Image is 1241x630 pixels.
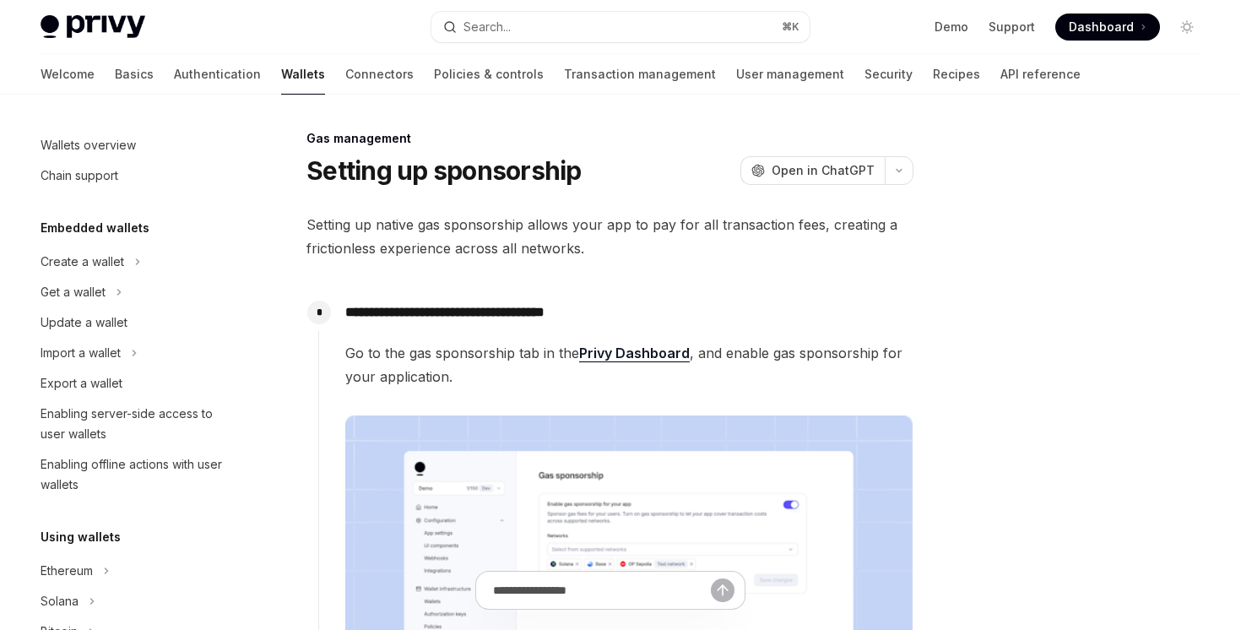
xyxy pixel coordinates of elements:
[41,404,233,444] div: Enabling server-side access to user wallets
[989,19,1035,35] a: Support
[1000,54,1081,95] a: API reference
[579,345,690,362] a: Privy Dashboard
[27,368,243,399] a: Export a wallet
[27,130,243,160] a: Wallets overview
[27,399,243,449] a: Enabling server-side access to user wallets
[115,54,154,95] a: Basics
[740,156,885,185] button: Open in ChatGPT
[41,218,149,238] h5: Embedded wallets
[736,54,844,95] a: User management
[431,12,809,42] button: Open search
[174,54,261,95] a: Authentication
[493,572,711,609] input: Ask a question...
[463,17,511,37] div: Search...
[41,454,233,495] div: Enabling offline actions with user wallets
[306,130,913,147] div: Gas management
[41,561,93,581] div: Ethereum
[864,54,913,95] a: Security
[27,160,243,191] a: Chain support
[782,20,799,34] span: ⌘ K
[1069,19,1134,35] span: Dashboard
[306,155,582,186] h1: Setting up sponsorship
[434,54,544,95] a: Policies & controls
[41,15,145,39] img: light logo
[41,252,124,272] div: Create a wallet
[41,591,79,611] div: Solana
[41,527,121,547] h5: Using wallets
[933,54,980,95] a: Recipes
[1055,14,1160,41] a: Dashboard
[41,135,136,155] div: Wallets overview
[935,19,968,35] a: Demo
[564,54,716,95] a: Transaction management
[27,449,243,500] a: Enabling offline actions with user wallets
[41,166,118,186] div: Chain support
[1173,14,1200,41] button: Toggle dark mode
[27,586,243,616] button: Toggle Solana section
[27,556,243,586] button: Toggle Ethereum section
[281,54,325,95] a: Wallets
[41,373,122,394] div: Export a wallet
[27,307,243,338] a: Update a wallet
[306,213,913,260] span: Setting up native gas sponsorship allows your app to pay for all transaction fees, creating a fri...
[27,338,243,368] button: Toggle Import a wallet section
[345,54,414,95] a: Connectors
[41,312,127,333] div: Update a wallet
[345,341,913,388] span: Go to the gas sponsorship tab in the , and enable gas sponsorship for your application.
[41,282,106,302] div: Get a wallet
[41,54,95,95] a: Welcome
[27,277,243,307] button: Toggle Get a wallet section
[27,247,243,277] button: Toggle Create a wallet section
[711,578,734,602] button: Send message
[41,343,121,363] div: Import a wallet
[772,162,875,179] span: Open in ChatGPT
